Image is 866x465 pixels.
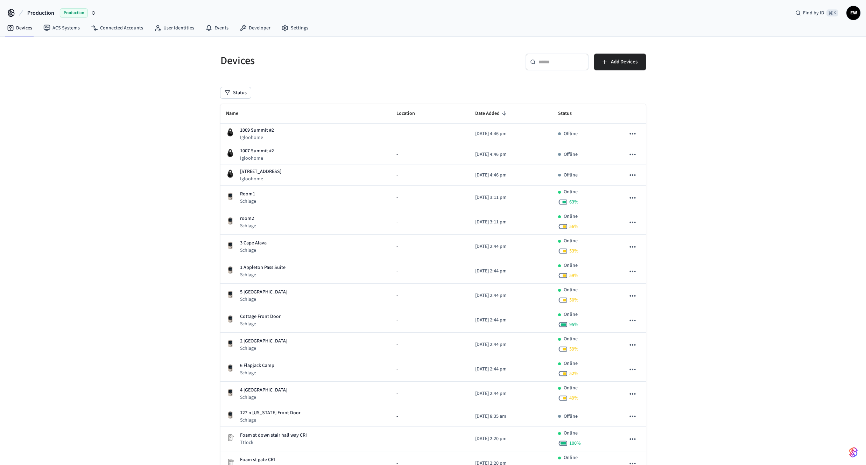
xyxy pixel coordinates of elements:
a: User Identities [149,22,200,34]
span: Find by ID [803,9,824,16]
p: [DATE] 2:44 pm [475,292,547,299]
a: Settings [276,22,314,34]
button: Status [220,87,251,98]
p: Igloohome [240,155,274,162]
span: 52 % [569,370,578,377]
p: [DATE] 4:46 pm [475,151,547,158]
span: - [396,151,398,158]
p: Schlage [240,369,274,376]
p: [DATE] 3:11 pm [475,194,547,201]
p: [DATE] 2:44 pm [475,317,547,324]
p: [DATE] 2:44 pm [475,341,547,348]
span: - [396,366,398,373]
span: 59 % [569,346,578,353]
span: Production [27,9,54,17]
span: Name [226,108,247,119]
img: Placeholder Lock Image [226,433,234,442]
span: - [396,130,398,138]
span: - [396,292,398,299]
p: Online [564,335,578,343]
span: ⌘ K [826,9,838,16]
p: Cottage Front Door [240,313,281,320]
p: Online [564,454,578,461]
p: [DATE] 4:46 pm [475,172,547,179]
p: Online [564,188,578,196]
span: - [396,218,398,226]
p: Schlage [240,198,256,205]
p: [DATE] 2:44 pm [475,268,547,275]
span: Location [396,108,424,119]
p: 3 Cape Alava [240,240,267,247]
img: Schlage Sense Smart Deadbolt with Camelot Trim, Front [226,290,234,299]
p: Offline [564,413,578,420]
span: EW [847,7,860,19]
img: Schlage Sense Smart Deadbolt with Camelot Trim, Front [226,217,234,225]
span: - [396,317,398,324]
img: Schlage Sense Smart Deadbolt with Camelot Trim, Front [226,266,234,274]
p: Schlage [240,222,256,229]
p: Online [564,286,578,294]
span: Status [558,108,581,119]
span: - [396,413,398,420]
h5: Devices [220,54,429,68]
a: ACS Systems [38,22,85,34]
p: Igloohome [240,134,274,141]
p: Online [564,384,578,392]
img: Schlage Sense Smart Deadbolt with Camelot Trim, Front [226,411,234,419]
p: Offline [564,130,578,138]
p: [STREET_ADDRESS] [240,168,281,175]
p: Schlage [240,345,287,352]
p: 5 [GEOGRAPHIC_DATA] [240,289,287,296]
span: - [396,194,398,201]
p: [DATE] 2:44 pm [475,243,547,250]
span: 59 % [569,272,578,279]
p: [DATE] 2:44 pm [475,390,547,397]
p: Online [564,213,578,220]
img: igloohome_igke [226,149,234,157]
p: Foam st down stair hall way CRI [240,432,307,439]
img: Schlage Sense Smart Deadbolt with Camelot Trim, Front [226,364,234,372]
img: Schlage Sense Smart Deadbolt with Camelot Trim, Front [226,192,234,201]
p: Schlage [240,394,287,401]
span: 56 % [569,223,578,230]
span: 50 % [569,297,578,304]
p: Igloohome [240,175,281,182]
span: Add Devices [611,57,638,67]
span: - [396,172,398,179]
span: Production [60,8,88,18]
p: Online [564,311,578,318]
p: Foam st gate CRI [240,456,275,464]
p: Online [564,262,578,269]
a: Connected Accounts [85,22,149,34]
p: [DATE] 4:46 pm [475,130,547,138]
span: 63 % [569,199,578,206]
span: 53 % [569,248,578,255]
p: Offline [564,151,578,158]
p: [DATE] 3:11 pm [475,218,547,226]
button: EW [846,6,860,20]
span: 49 % [569,395,578,402]
p: Online [564,430,578,437]
p: Room1 [240,190,256,198]
img: igloohome_igke [226,169,234,178]
p: 2 [GEOGRAPHIC_DATA] [240,338,287,345]
p: [DATE] 2:20 pm [475,435,547,443]
p: Schlage [240,271,286,278]
p: 1009 Summit #2 [240,127,274,134]
img: Schlage Sense Smart Deadbolt with Camelot Trim, Front [226,388,234,397]
p: [DATE] 2:44 pm [475,366,547,373]
p: 1007 Summit #2 [240,147,274,155]
a: Events [200,22,234,34]
img: SeamLogoGradient.69752ec5.svg [849,447,858,458]
span: - [396,390,398,397]
span: - [396,435,398,443]
img: Schlage Sense Smart Deadbolt with Camelot Trim, Front [226,315,234,323]
p: 4 [GEOGRAPHIC_DATA] [240,387,287,394]
span: - [396,268,398,275]
div: Find by ID⌘ K [790,7,844,19]
span: - [396,341,398,348]
button: Add Devices [594,54,646,70]
span: Date Added [475,108,509,119]
p: Schlage [240,417,301,424]
p: Offline [564,172,578,179]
